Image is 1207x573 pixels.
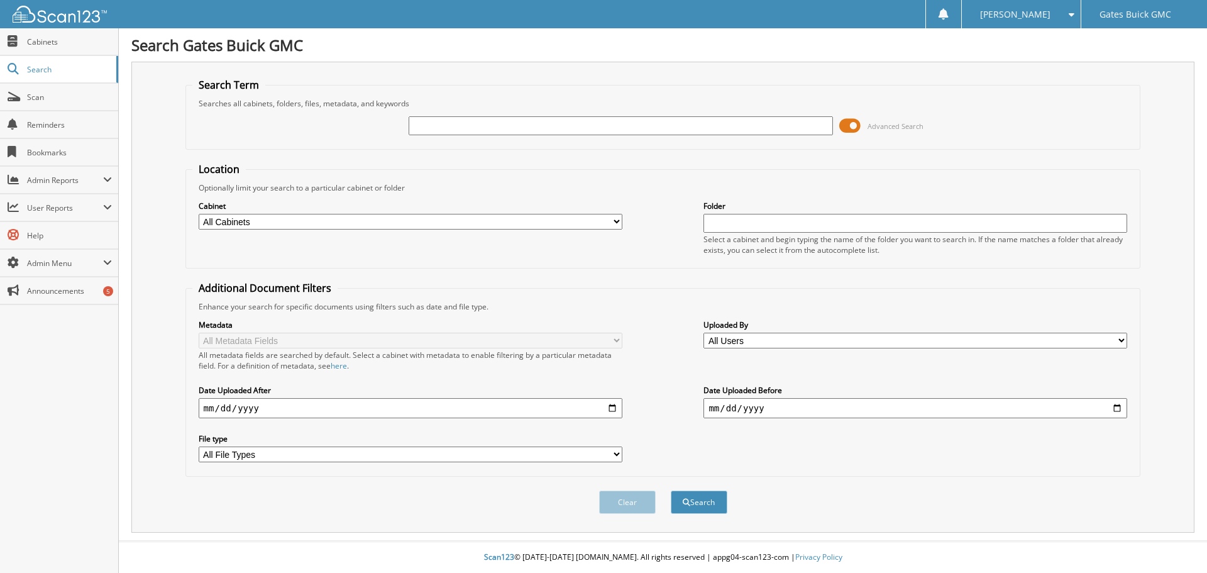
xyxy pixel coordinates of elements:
[27,147,112,158] span: Bookmarks
[192,78,265,92] legend: Search Term
[27,64,110,75] span: Search
[192,98,1134,109] div: Searches all cabinets, folders, files, metadata, and keywords
[599,491,656,514] button: Clear
[131,35,1194,55] h1: Search Gates Buick GMC
[980,11,1050,18] span: [PERSON_NAME]
[868,121,923,131] span: Advanced Search
[703,201,1127,211] label: Folder
[703,320,1127,330] label: Uploaded By
[1100,11,1171,18] span: Gates Buick GMC
[199,385,622,396] label: Date Uploaded After
[199,433,622,444] label: File type
[27,258,103,269] span: Admin Menu
[192,182,1134,193] div: Optionally limit your search to a particular cabinet or folder
[27,203,103,213] span: User Reports
[27,286,112,296] span: Announcements
[199,320,622,330] label: Metadata
[703,234,1127,255] div: Select a cabinet and begin typing the name of the folder you want to search in. If the name match...
[192,281,338,295] legend: Additional Document Filters
[27,230,112,241] span: Help
[1144,513,1207,573] iframe: Chat Widget
[199,201,622,211] label: Cabinet
[199,350,622,371] div: All metadata fields are searched by default. Select a cabinet with metadata to enable filtering b...
[119,542,1207,573] div: © [DATE]-[DATE] [DOMAIN_NAME]. All rights reserved | appg04-scan123-com |
[27,175,103,186] span: Admin Reports
[27,36,112,47] span: Cabinets
[703,385,1127,396] label: Date Uploaded Before
[27,120,112,130] span: Reminders
[703,398,1127,418] input: end
[192,301,1134,312] div: Enhance your search for specific documents using filters such as date and file type.
[192,162,246,176] legend: Location
[795,552,842,562] a: Privacy Policy
[199,398,622,418] input: start
[27,92,112,103] span: Scan
[484,552,514,562] span: Scan123
[671,491,727,514] button: Search
[13,6,107,23] img: scan123-logo-white.svg
[103,286,113,296] div: 5
[331,360,347,371] a: here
